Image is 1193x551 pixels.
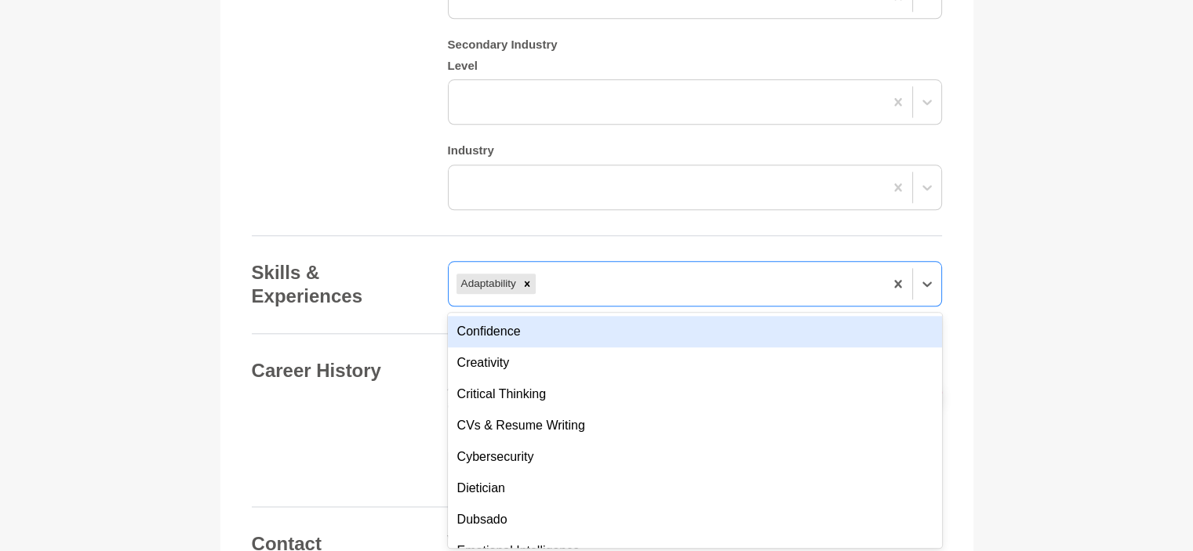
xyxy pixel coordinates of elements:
div: CVs & Resume Writing [448,410,942,441]
h4: Skills & Experiences [252,261,416,308]
h5: Level [448,59,942,74]
div: Dietician [448,473,942,504]
div: Adaptability [456,274,518,294]
div: Creativity [448,347,942,379]
h5: Secondary Industry [448,38,942,53]
div: Dubsado [448,504,942,535]
div: Confidence [448,316,942,347]
div: Cybersecurity [448,441,942,473]
div: Critical Thinking [448,379,942,410]
h5: Industry [448,143,942,158]
h4: Career History [252,359,416,382]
